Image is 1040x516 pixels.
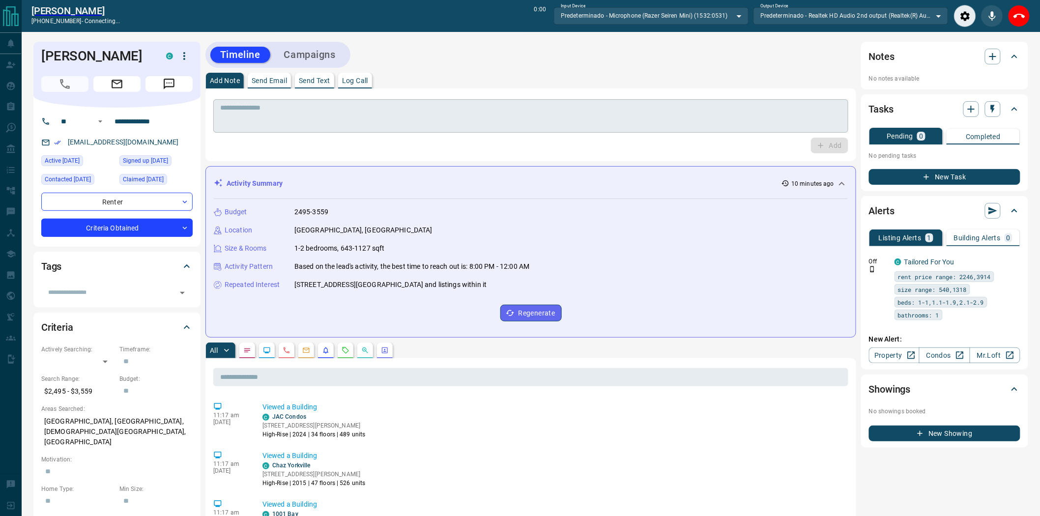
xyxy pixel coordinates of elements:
p: [STREET_ADDRESS][PERSON_NAME] [262,470,366,479]
p: All [210,347,218,354]
p: High-Rise | 2024 | 34 floors | 489 units [262,430,366,439]
h2: Notes [869,49,895,64]
a: Chaz Yorkville [272,462,311,469]
a: Tailored For You [904,258,954,266]
span: bathrooms: 1 [898,310,939,320]
p: Search Range: [41,374,115,383]
label: Input Device [561,3,586,9]
a: JAC Condos [272,413,306,420]
a: [PERSON_NAME] [31,5,120,17]
h2: Tasks [869,101,894,117]
p: [GEOGRAPHIC_DATA], [GEOGRAPHIC_DATA], [DEMOGRAPHIC_DATA][GEOGRAPHIC_DATA], [GEOGRAPHIC_DATA] [41,413,193,450]
a: Mr.Loft [970,347,1020,363]
p: [PHONE_NUMBER] - [31,17,120,26]
p: Budget [225,207,247,217]
p: Viewed a Building [262,402,844,412]
p: Activity Summary [227,178,283,189]
p: 0 [1007,234,1011,241]
p: [GEOGRAPHIC_DATA], [GEOGRAPHIC_DATA] [294,225,433,235]
p: Send Text [299,77,330,84]
p: Log Call [342,77,368,84]
p: Building Alerts [954,234,1001,241]
p: No showings booked [869,407,1020,416]
p: Timeframe: [119,345,193,354]
svg: Notes [243,346,251,354]
p: Send Email [252,77,287,84]
svg: Email Verified [54,139,61,146]
div: Mute [981,5,1003,27]
button: Timeline [210,47,270,63]
span: size range: 540,1318 [898,285,967,294]
h2: Tags [41,258,61,274]
span: Email [93,76,141,92]
p: Viewed a Building [262,451,844,461]
div: Audio Settings [954,5,976,27]
p: 1 [927,234,931,241]
p: 0:00 [534,5,546,27]
svg: Push Notification Only [869,266,876,273]
p: Location [225,225,252,235]
button: Campaigns [274,47,346,63]
p: Viewed a Building [262,499,844,510]
svg: Emails [302,346,310,354]
svg: Lead Browsing Activity [263,346,271,354]
p: 1-2 bedrooms, 643-1127 sqft [294,243,385,254]
p: Actively Searching: [41,345,115,354]
div: Predeterminado - Microphone (Razer Seiren Mini) (1532:0531) [554,7,749,24]
p: Repeated Interest [225,280,280,290]
p: Pending [887,133,913,140]
h1: [PERSON_NAME] [41,48,151,64]
button: New Task [869,169,1020,185]
h2: Criteria [41,319,73,335]
p: 11:17 am [213,509,248,516]
p: Budget: [119,374,193,383]
div: condos.ca [166,53,173,59]
p: No notes available [869,74,1020,83]
p: [DATE] [213,419,248,426]
div: Alerts [869,199,1020,223]
h2: Alerts [869,203,895,219]
p: Add Note [210,77,240,84]
div: Activity Summary10 minutes ago [214,174,848,193]
p: Home Type: [41,485,115,493]
p: Motivation: [41,455,193,464]
p: [DATE] [213,467,248,474]
p: Areas Searched: [41,404,193,413]
p: Min Size: [119,485,193,493]
p: 0 [919,133,923,140]
div: Wed Jun 08 2022 [119,174,193,188]
span: rent price range: 2246,3914 [898,272,991,282]
a: Condos [919,347,970,363]
p: [STREET_ADDRESS][GEOGRAPHIC_DATA] and listings within it [294,280,487,290]
p: Size & Rooms [225,243,267,254]
div: Criteria [41,315,193,339]
div: condos.ca [262,414,269,421]
span: beds: 1-1,1.1-1.9,2.1-2.9 [898,297,984,307]
div: condos.ca [895,258,901,265]
svg: Opportunities [361,346,369,354]
p: Listing Alerts [879,234,922,241]
p: $2,495 - $3,559 [41,383,115,400]
a: Property [869,347,920,363]
span: Claimed [DATE] [123,174,164,184]
p: [STREET_ADDRESS][PERSON_NAME] [262,421,366,430]
p: 11:17 am [213,460,248,467]
span: connecting... [85,18,120,25]
div: Showings [869,377,1020,401]
p: New Alert: [869,334,1020,344]
div: Predeterminado - Realtek HD Audio 2nd output (Realtek(R) Audio) [753,7,948,24]
div: Wed Jun 08 2022 [119,155,193,169]
button: Open [94,115,106,127]
div: condos.ca [262,462,269,469]
h2: Showings [869,381,911,397]
p: Activity Pattern [225,261,273,272]
div: Wed Jun 08 2022 [41,174,115,188]
button: Open [175,286,189,300]
div: Notes [869,45,1020,68]
svg: Listing Alerts [322,346,330,354]
span: Call [41,76,88,92]
div: Criteria Obtained [41,219,193,237]
span: Signed up [DATE] [123,156,168,166]
span: Contacted [DATE] [45,174,91,184]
